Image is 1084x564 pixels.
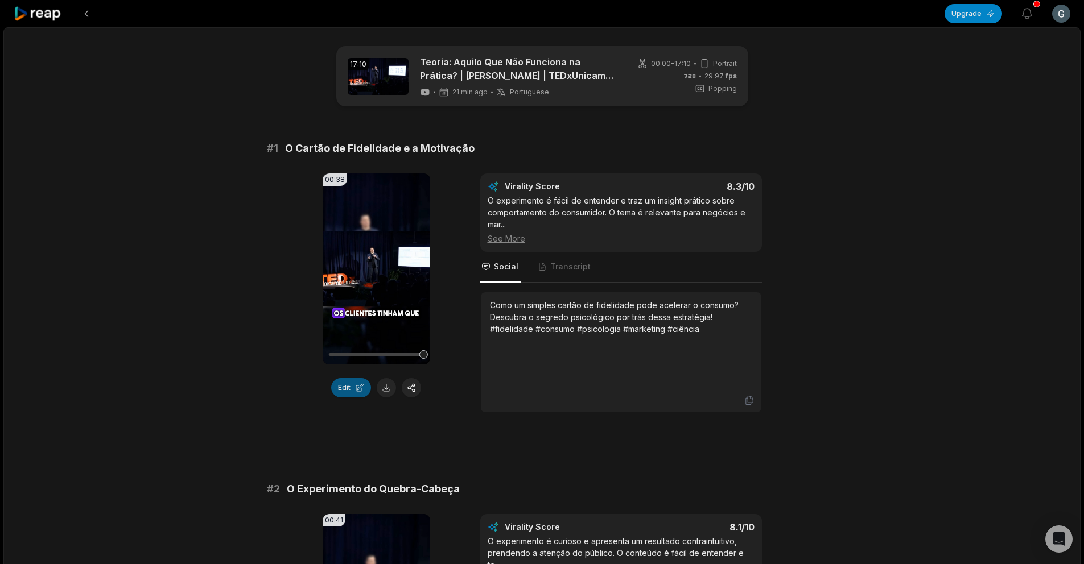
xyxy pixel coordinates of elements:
video: Your browser does not support mp4 format. [323,173,430,364]
nav: Tabs [480,252,762,283]
span: 00:00 - 17:10 [651,59,691,69]
div: Virality Score [505,521,627,533]
span: Portuguese [510,88,549,97]
span: Popping [708,84,737,94]
div: See More [488,233,755,244]
span: # 1 [267,140,278,156]
span: 29.97 [704,71,737,81]
div: 8.3 /10 [632,181,755,192]
span: # 2 [267,481,280,497]
button: Upgrade [945,4,1002,23]
div: Como um simples cartão de fidelidade pode acelerar o consumo? Descubra o segredo psicológico por ... [490,299,752,335]
a: Teoria: Aquilo Que Não Funciona na Prática? | [PERSON_NAME] | TEDxUnicamp Limeira [420,55,616,82]
span: O Cartão de Fidelidade e a Motivação [285,140,475,156]
div: 8.1 /10 [632,521,755,533]
span: Social [494,261,518,272]
div: O experimento é fácil de entender e traz um insight prático sobre comportamento do consumidor. O ... [488,194,755,244]
div: Virality Score [505,181,627,192]
span: Portrait [713,59,737,69]
button: Edit [331,378,371,397]
div: Open Intercom Messenger [1045,525,1073,553]
span: O Experimento do Quebra-Cabeça [287,481,460,497]
span: 21 min ago [452,88,488,97]
span: fps [726,72,737,80]
span: Transcript [550,261,591,272]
